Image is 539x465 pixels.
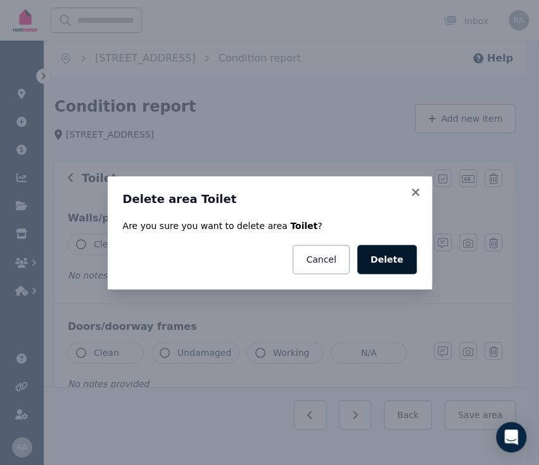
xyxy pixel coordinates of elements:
h3: Delete area Toilet [123,192,417,207]
div: Open Intercom Messenger [496,422,526,452]
p: Are you sure you want to delete area ? [123,219,417,232]
span: Toilet [290,221,317,231]
button: Cancel [293,245,349,274]
button: Delete [357,245,417,274]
